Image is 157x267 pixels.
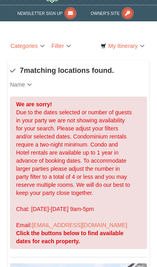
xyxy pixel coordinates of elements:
[10,97,147,249] div: Due to the dates selected or number of guests in your party we are not showing availability for y...
[32,222,127,228] a: [EMAIL_ADDRESS][DOMAIN_NAME]
[16,230,124,244] strong: Click the buttons below to find available dates for each property.
[91,11,134,16] a: Owner's Site
[17,11,62,16] span: Newsletter Sign Up
[16,101,52,108] strong: We are sorry!
[98,39,147,52] a: My Itinerary
[8,39,47,52] a: Categories
[49,39,73,52] a: Filter
[17,11,76,16] a: Newsletter Sign Up
[10,60,114,75] h4: matching locations found.
[10,77,42,93] a: Name
[20,66,24,75] span: 7
[91,11,120,16] span: Owner's Site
